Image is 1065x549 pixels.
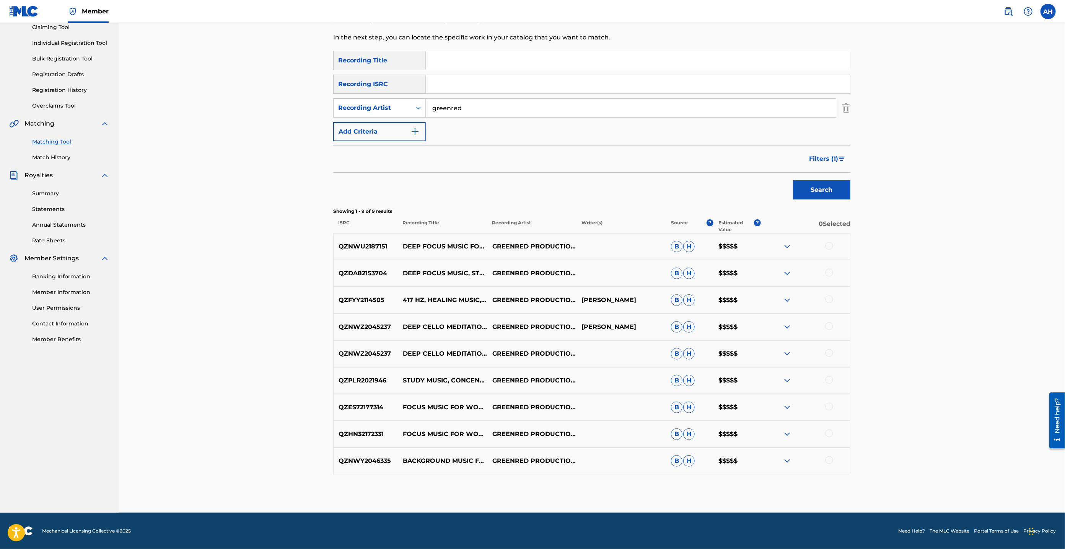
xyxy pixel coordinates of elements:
p: $$$$$ [713,269,761,278]
a: Matching Tool [32,138,109,146]
span: H [683,321,695,333]
p: 0 Selected [761,219,850,233]
p: QZNWZ2045237 [334,349,398,358]
img: expand [100,254,109,263]
p: GREENRED PRODUCTIONS [487,403,576,412]
a: Member Benefits [32,335,109,343]
p: QZES72177314 [334,403,398,412]
img: Matching [9,119,19,128]
a: Registration Drafts [32,70,109,78]
span: Member Settings [24,254,79,263]
a: User Permissions [32,304,109,312]
p: GREENRED PRODUCTIONS [487,269,576,278]
span: B [671,321,682,333]
p: QZHN32172331 [334,430,398,439]
span: H [683,241,695,252]
span: B [671,428,682,440]
p: QZNWZ2045237 [334,322,398,332]
img: help [1024,7,1033,16]
p: $$$$$ [713,349,761,358]
img: expand [100,171,109,180]
span: H [683,455,695,467]
a: Portal Terms of Use [974,528,1019,534]
span: H [683,348,695,359]
span: H [683,402,695,413]
a: Privacy Policy [1023,528,1056,534]
a: Statements [32,205,109,213]
div: User Menu [1041,4,1056,19]
img: Top Rightsholder [68,7,77,16]
p: Estimated Value [718,219,754,233]
a: Rate Sheets [32,237,109,245]
p: [PERSON_NAME] [576,322,666,332]
p: $$$$$ [713,322,761,332]
div: Help [1021,4,1036,19]
a: Banking Information [32,273,109,281]
p: DEEP CELLO MEDITATION MUSIC, DARK MEDITATION MUSIC, CALMING TRANCE CELLO MUSIC [398,349,487,358]
img: Royalties [9,171,18,180]
p: $$$$$ [713,403,761,412]
span: Mechanical Licensing Collective © 2025 [42,528,131,534]
img: expand [783,322,792,332]
p: Showing 1 - 9 of 9 results [333,208,850,215]
span: Filters ( 1 ) [809,154,838,163]
span: Royalties [24,171,53,180]
img: filter [839,157,845,161]
span: H [683,294,695,306]
p: FOCUS MUSIC FOR WORK AND CONCENTRATION, BACKGROUND MUSIC FOR STUDYING [398,430,487,439]
span: ? [707,219,713,226]
p: BACKGROUND MUSIC FOR FOCUS AND CONCENTRATION, STUDY MUSIC, FOCUS MUSIC [398,456,487,466]
a: Match History [32,154,109,162]
p: DEEP CELLO MEDITATION MUSIC, DARK MEDITATION MUSIC, CALMING TRANCE CELLO MUSIC [398,322,487,332]
p: Recording Title [397,219,487,233]
p: $$$$$ [713,242,761,251]
p: $$$$$ [713,376,761,385]
p: GREENRED PRODUCTIONS [487,242,576,251]
iframe: Chat Widget [1027,512,1065,549]
img: 9d2ae6d4665cec9f34b9.svg [410,127,420,136]
p: In the next step, you can locate the specific work in your catalog that you want to match. [333,33,731,42]
img: Delete Criterion [842,98,850,118]
div: Drag [1029,520,1034,543]
p: FOCUS MUSIC FOR WORK AND STUDYING, BACKGROUND MUSIC FOR BETTER CONCENTRATION, STUDY MUSIC [398,403,487,412]
img: expand [783,403,792,412]
p: GREENRED PRODUCTIONS [487,456,576,466]
p: STUDY MUSIC, CONCENTRATION MUSIC FOR STUDYING, FOCUS MUSIC FOR PRODUCTIVITY [398,376,487,385]
a: Need Help? [898,528,925,534]
p: GREENRED PRODUCTIONS [487,376,576,385]
a: The MLC Website [930,528,969,534]
p: QZFYY2114505 [334,296,398,305]
p: $$$$$ [713,296,761,305]
a: Member Information [32,288,109,296]
a: Contact Information [32,320,109,328]
button: Filters (1) [804,149,850,168]
img: expand [783,376,792,385]
form: Search Form [333,51,850,203]
img: expand [783,456,792,466]
p: GREENRED PRODUCTIONS [487,322,576,332]
img: logo [9,526,33,536]
a: Registration History [32,86,109,94]
p: QZDA82153704 [334,269,398,278]
a: Individual Registration Tool [32,39,109,47]
span: B [671,294,682,306]
img: expand [783,430,792,439]
a: Bulk Registration Tool [32,55,109,63]
span: B [671,375,682,386]
p: ISRC [333,219,397,233]
p: QZNWU2187151 [334,242,398,251]
span: H [683,428,695,440]
div: Recording Artist [338,103,407,113]
span: ? [754,219,761,226]
img: expand [783,269,792,278]
p: Recording Artist [487,219,576,233]
iframe: Resource Center [1044,390,1065,451]
p: Source [671,219,688,233]
img: expand [783,296,792,305]
span: B [671,348,682,359]
span: Matching [24,119,54,128]
p: QZPLR2021946 [334,376,398,385]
